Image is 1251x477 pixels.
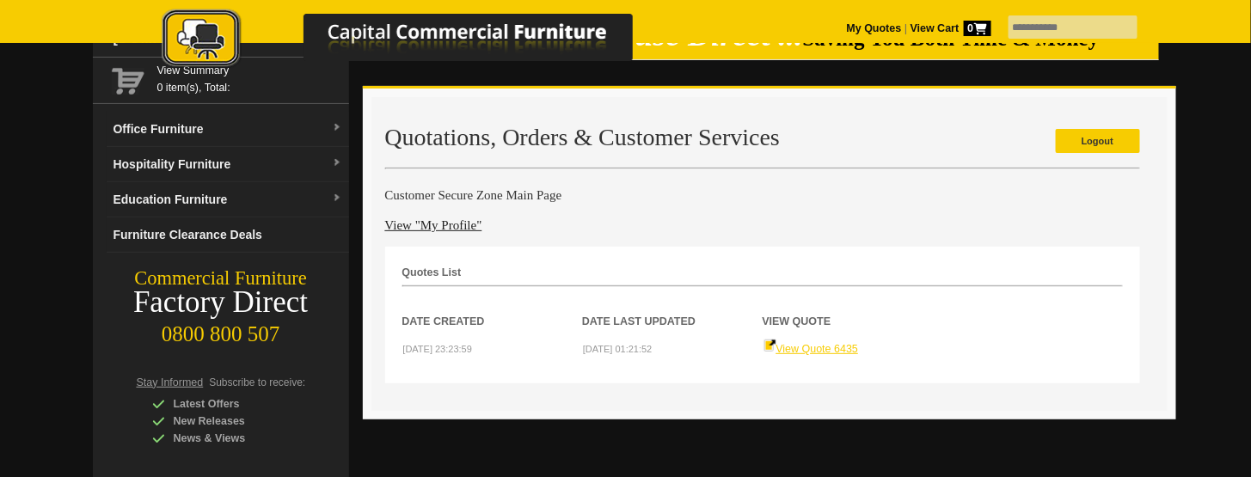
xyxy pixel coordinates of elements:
[137,376,204,388] span: Stay Informed
[907,22,990,34] a: View Cart0
[763,339,776,352] img: Quote-icon
[152,395,316,413] div: Latest Offers
[332,193,342,204] img: dropdown
[582,287,763,330] th: Date Last Updated
[332,158,342,168] img: dropdown
[152,430,316,447] div: News & Views
[964,21,991,36] span: 0
[107,217,349,253] a: Furniture Clearance Deals
[332,123,342,133] img: dropdown
[93,290,349,315] div: Factory Direct
[107,182,349,217] a: Education Furnituredropdown
[403,344,473,354] small: [DATE] 23:23:59
[93,266,349,290] div: Commercial Furniture
[107,112,349,147] a: Office Furnituredropdown
[763,343,859,355] a: View Quote 6435
[114,9,716,76] a: Capital Commercial Furniture Logo
[152,413,316,430] div: New Releases
[107,147,349,182] a: Hospitality Furnituredropdown
[911,22,991,34] strong: View Cart
[114,9,716,71] img: Capital Commercial Furniture Logo
[402,287,583,330] th: Date Created
[402,266,462,278] strong: Quotes List
[847,22,902,34] a: My Quotes
[209,376,305,388] span: Subscribe to receive:
[583,344,653,354] small: [DATE] 01:21:52
[385,218,482,232] a: View "My Profile"
[763,287,943,330] th: View Quote
[385,125,1140,150] h2: Quotations, Orders & Customer Services
[385,187,1140,204] h4: Customer Secure Zone Main Page
[1056,129,1140,153] a: Logout
[93,314,349,346] div: 0800 800 507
